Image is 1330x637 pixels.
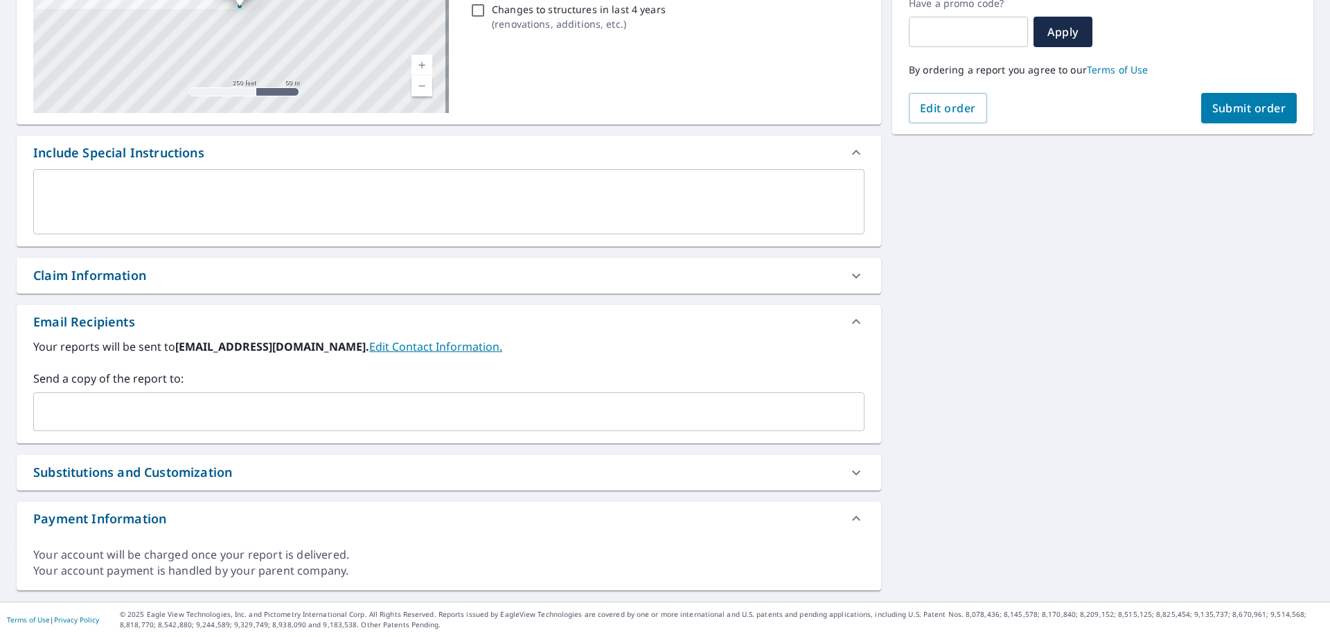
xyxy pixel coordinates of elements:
[369,339,502,354] a: EditContactInfo
[17,455,881,490] div: Substitutions and Customization
[120,609,1323,630] p: © 2025 Eagle View Technologies, Inc. and Pictometry International Corp. All Rights Reserved. Repo...
[54,615,99,625] a: Privacy Policy
[33,563,864,579] div: Your account payment is handled by your parent company.
[33,463,232,482] div: Substitutions and Customization
[33,509,166,528] div: Payment Information
[33,547,864,563] div: Your account will be charged once your report is delivered.
[1087,63,1149,76] a: Terms of Use
[33,338,864,355] label: Your reports will be sent to
[1045,24,1081,40] span: Apply
[411,76,432,96] a: Current Level 17, Zoom Out
[411,55,432,76] a: Current Level 17, Zoom In
[1212,101,1286,116] span: Submit order
[33,266,146,285] div: Claim Information
[1034,17,1092,47] button: Apply
[33,370,864,387] label: Send a copy of the report to:
[909,64,1297,76] p: By ordering a report you agree to our
[7,616,99,624] p: |
[492,2,666,17] p: Changes to structures in last 4 years
[1201,93,1297,123] button: Submit order
[17,502,881,535] div: Payment Information
[33,143,204,162] div: Include Special Instructions
[7,615,50,625] a: Terms of Use
[17,305,881,338] div: Email Recipients
[175,339,369,354] b: [EMAIL_ADDRESS][DOMAIN_NAME].
[33,313,135,331] div: Email Recipients
[920,101,976,116] span: Edit order
[909,93,987,123] button: Edit order
[17,136,881,169] div: Include Special Instructions
[492,17,666,31] p: ( renovations, additions, etc. )
[17,258,881,293] div: Claim Information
